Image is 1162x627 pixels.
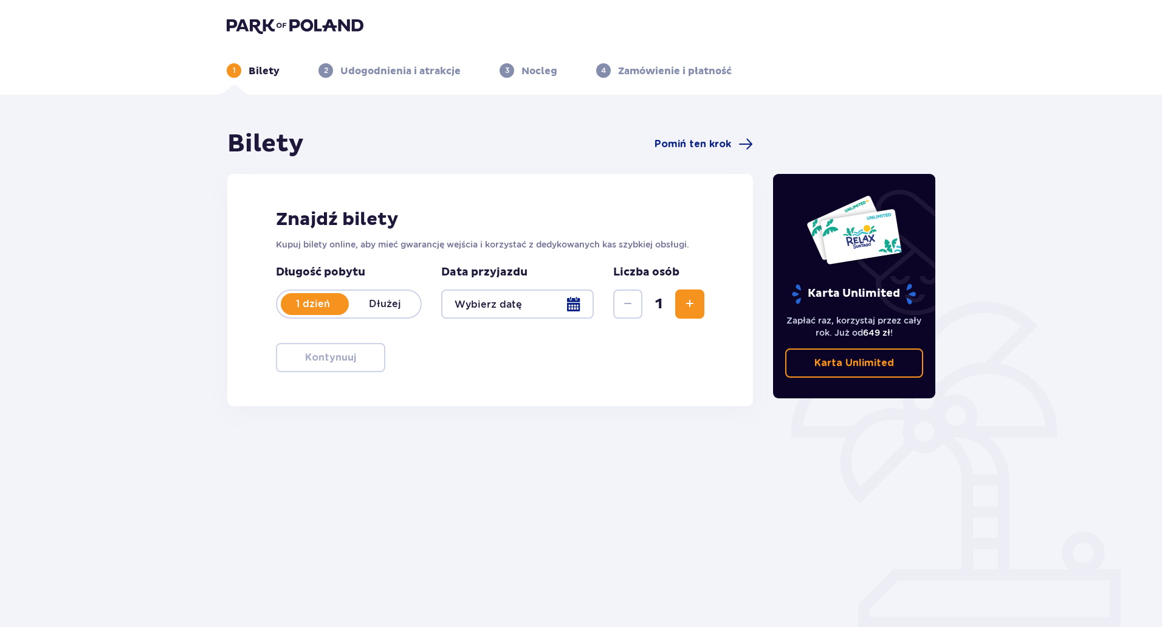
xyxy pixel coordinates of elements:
[613,289,642,319] button: Zmniejsz
[305,351,356,364] p: Kontynuuj
[318,63,461,78] div: 2Udogodnienia i atrakcje
[655,137,731,151] span: Pomiń ten krok
[814,356,894,370] p: Karta Unlimited
[618,64,732,78] p: Zamówienie i płatność
[675,289,704,319] button: Zwiększ
[233,65,236,76] p: 1
[655,137,753,151] a: Pomiń ten krok
[601,65,606,76] p: 4
[276,265,422,280] p: Długość pobytu
[227,17,363,34] img: Park of Poland logo
[791,283,917,305] p: Karta Unlimited
[277,297,349,311] p: 1 dzień
[441,265,528,280] p: Data przyjazdu
[785,348,924,378] a: Karta Unlimited
[276,208,704,231] h2: Znajdź bilety
[596,63,732,78] div: 4Zamówienie i płatność
[613,265,679,280] p: Liczba osób
[276,343,385,372] button: Kontynuuj
[349,297,421,311] p: Dłużej
[340,64,461,78] p: Udogodnienia i atrakcje
[521,64,557,78] p: Nocleg
[324,65,328,76] p: 2
[500,63,557,78] div: 3Nocleg
[806,195,902,265] img: Dwie karty całoroczne do Suntago z napisem 'UNLIMITED RELAX', na białym tle z tropikalnymi liśćmi...
[227,63,280,78] div: 1Bilety
[249,64,280,78] p: Bilety
[276,238,704,251] p: Kupuj bilety online, aby mieć gwarancję wejścia i korzystać z dedykowanych kas szybkiej obsługi.
[785,314,924,339] p: Zapłać raz, korzystaj przez cały rok. Już od !
[645,295,673,313] span: 1
[227,129,304,159] h1: Bilety
[863,328,890,338] span: 649 zł
[505,65,509,76] p: 3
